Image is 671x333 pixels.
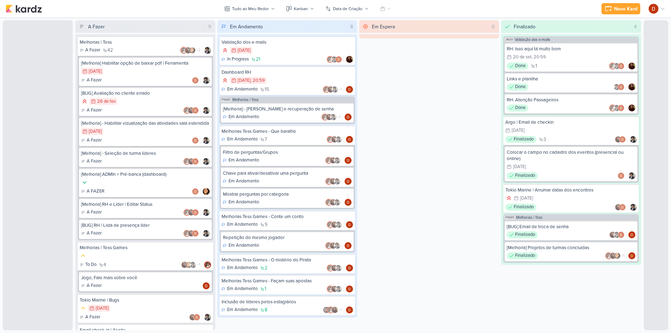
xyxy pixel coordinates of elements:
div: [DATE] [513,165,526,169]
div: Inclusão de líderes pelos estagiários [222,299,353,305]
p: Done [515,63,526,70]
img: Davi Elias Teixeira [346,285,353,292]
img: Jaqueline Molina [181,261,188,268]
div: Novo Kard [614,5,637,13]
div: Colaboradores: Cezar Giusti, Jaqueline Molina, Pedro Luahn Simões [327,285,344,292]
img: kardz.app [6,5,42,13]
img: Pedro Luahn Simões [203,77,210,84]
img: Pedro Luahn Simões [335,136,342,143]
img: Davi Elias Teixeira [192,209,199,216]
img: Davi Elias Teixeira [346,136,353,143]
p: Done [515,104,526,111]
div: Responsável: Davi Elias Teixeira [346,265,353,272]
img: Karen Duarte [189,47,196,54]
span: PS685 [505,216,515,219]
p: Done [515,84,526,91]
div: Responsável: Davi Elias Teixeira [346,285,353,292]
img: Jaqueline Molina [615,136,622,143]
div: Responsável: Davi Elias Teixeira [346,86,353,93]
img: Cezar Giusti [183,209,190,216]
div: Em Andamento [223,242,259,249]
p: A Fazer [85,47,100,54]
div: Responsável: Davi Elias Teixeira [346,136,353,143]
div: Prioridade Alta [81,98,88,105]
div: [Melhoria] Projetos de turmas concluidas [507,245,635,251]
div: Colaboradores: Davi Elias Teixeira [192,77,201,84]
div: Responsável: Jaqueline Molina [346,56,353,63]
div: Finalizado [514,23,535,30]
p: A Fazer [87,158,102,165]
img: Cezar Giusti [609,104,616,111]
div: Colaboradores: Cezar Giusti, Jaqueline Molina, Davi Elias Teixeira [183,107,201,114]
div: Repetição do mesmo jogador [223,234,352,241]
span: +1 [337,114,341,120]
img: Pedro Luahn Simões [630,204,637,211]
img: Cezar Giusti [325,199,332,206]
p: Em Andamento [229,157,259,164]
img: Davi Elias Teixeira [345,114,352,121]
div: 0 [489,23,498,30]
img: Pedro Luahn Simões [628,172,635,179]
img: Cezar Giusti [327,285,334,292]
p: Em Andamento [227,265,258,272]
div: Colaboradores: Jaqueline Molina, Davi Elias Teixeira [615,136,628,143]
p: Finalizado [515,231,535,238]
img: Pedro Luahn Simões [613,231,620,238]
div: [DATE] [520,196,533,201]
div: Done [507,63,528,70]
img: Cezar Giusti [609,63,616,70]
div: Em Andamento [223,157,259,164]
span: Melhorias | Tess [516,216,542,219]
div: , 20:59 [251,78,265,83]
img: Cezar Giusti [322,114,329,121]
div: A Fazer [80,47,100,54]
div: A Fazer [81,230,102,237]
div: Colaboradores: Cezar Giusti, Jaqueline Molina, Pedro Luahn Simões [325,157,342,164]
p: Finalizado [514,136,534,143]
div: Melhorias | Tess Games [80,245,211,251]
div: Mostrar perguntas por categoria [223,191,352,197]
div: Prioridade Média [80,252,87,259]
span: 1 [265,287,266,291]
div: Colaboradores: Cezar Giusti, Pedro Luahn Simões, Davi Elias Teixeira [609,104,626,111]
img: Pedro Luahn Simões [203,209,210,216]
div: Dashboard RH [222,69,353,75]
span: +1 [621,253,625,259]
img: Davi Elias Teixeira [619,204,626,211]
div: Em Andamento [223,114,259,121]
img: Davi Elias Teixeira [618,231,625,238]
div: Em Andamento [222,265,258,272]
div: Argo | Email de checkin [505,119,637,125]
div: [DATE] [89,69,102,74]
img: Jaqueline Molina [331,285,338,292]
img: Pedro Luahn Simões [203,158,210,165]
div: Responsável: Cezar Giusti [204,261,211,268]
div: Colocar o campo no cadastro dos eventos (presencial ou online) [507,149,635,162]
img: Pedro Luahn Simões [203,107,210,114]
img: Davi Elias Teixeira [192,107,199,114]
img: Cezar Giusti [325,242,332,249]
img: Davi Elias Teixeira [618,172,625,179]
span: 4 [103,262,106,267]
div: Responsável: Davi Elias Teixeira [345,178,352,185]
div: Colaboradores: Jaqueline Molina, Karen Duarte, Pedro Luahn Simões, Davi Elias Teixeira [181,261,202,268]
img: Pedro Luahn Simões [203,137,210,144]
img: Pedro Luahn Simões [613,104,620,111]
img: Karen Duarte [203,188,210,195]
p: A Fazer [87,137,102,144]
span: +1 [196,262,200,268]
p: Em Andamento [227,285,258,292]
div: Colaboradores: Cezar Giusti, Jaqueline Molina, Karen Duarte, Pedro Luahn Simões, Davi Elias Teixeira [180,47,202,54]
p: A Fazer [87,77,102,84]
div: Finalizado [505,136,536,143]
div: Colaboradores: Cezar Giusti, Pedro Luahn Simões, Davi Elias Teixeira [609,63,626,70]
div: Chave para ativar/desativar uma pergunta [223,170,352,176]
img: Cezar Giusti [605,252,612,259]
button: Novo Kard [601,3,640,14]
div: Responsável: Pedro Luahn Simões [203,77,210,84]
div: Prioridade Baixa [81,179,88,186]
div: Responsável: Pedro Luahn Simões [204,47,211,54]
img: Pedro Luahn Simões [334,242,341,249]
div: Colaboradores: Cezar Giusti, Jaqueline Molina, Pedro Luahn Simões [325,178,342,185]
div: [Melhoria] ADMIn > Pré-banca (dashboard) [81,171,210,178]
